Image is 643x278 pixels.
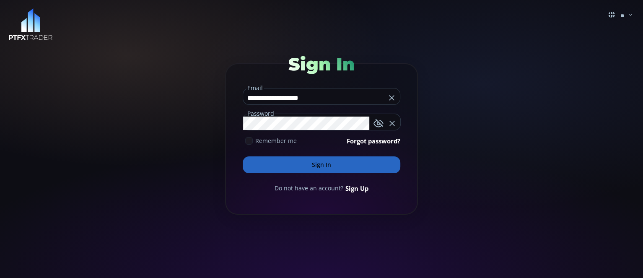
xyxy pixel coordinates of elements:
[243,156,400,173] button: Sign In
[8,8,53,41] img: LOGO
[243,184,400,193] div: Do not have an account?
[345,184,368,193] a: Sign Up
[255,136,297,145] span: Remember me
[347,136,400,145] a: Forgot password?
[288,53,355,75] span: Sign In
